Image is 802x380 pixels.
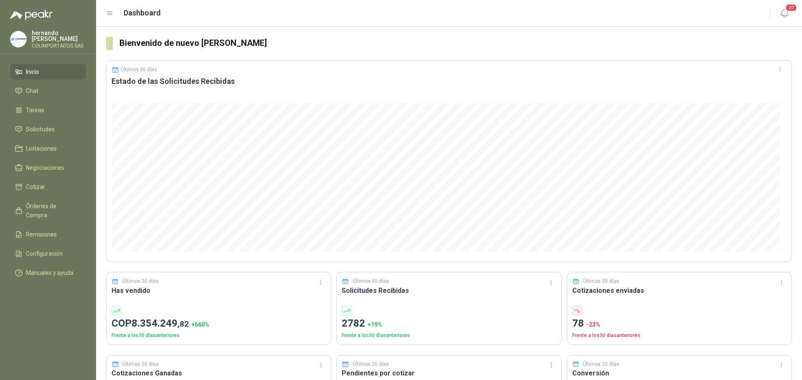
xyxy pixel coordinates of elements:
span: + 19 % [368,321,382,328]
p: Últimos 30 días [122,277,159,285]
p: COLIMPORTADOS SAS [32,43,86,48]
a: Licitaciones [10,141,86,156]
a: Inicio [10,64,86,80]
h3: Bienvenido de nuevo [PERSON_NAME] [119,37,792,50]
button: 20 [777,6,792,21]
p: Últimos 30 días [583,360,619,368]
p: COP [112,316,326,332]
span: Manuales y ayuda [26,268,74,277]
p: Últimos 30 días [583,277,619,285]
p: Últimos 30 días [353,277,389,285]
span: Remisiones [26,230,57,239]
h3: Has vendido [112,285,326,296]
h3: Solicitudes Recibidas [342,285,556,296]
a: Remisiones [10,226,86,242]
a: Tareas [10,102,86,118]
a: Negociaciones [10,160,86,176]
p: Últimos 30 días [353,360,389,368]
h3: Cotizaciones Ganadas [112,368,326,378]
p: Últimos 30 días [121,67,157,73]
span: Inicio [26,67,39,76]
p: Frente a los 30 días anteriores [572,332,787,340]
a: Manuales y ayuda [10,265,86,281]
h3: Estado de las Solicitudes Recibidas [112,76,787,86]
span: Solicitudes [26,125,55,134]
span: Tareas [26,106,44,115]
p: Frente a los 30 días anteriores [112,332,326,340]
span: Negociaciones [26,163,64,172]
span: ,82 [178,319,189,329]
h3: Conversión [572,368,787,378]
span: Órdenes de Compra [26,201,78,220]
span: Cotizar [26,182,45,191]
h3: Pendientes por cotizar [342,368,556,378]
a: Configuración [10,246,86,262]
span: Licitaciones [26,144,57,153]
span: + 660 % [191,321,209,328]
img: Logo peakr [10,10,53,20]
p: Frente a los 30 días anteriores [342,332,556,340]
p: 78 [572,316,787,332]
a: Cotizar [10,179,86,195]
p: Últimos 30 días [122,360,159,368]
p: hernando [PERSON_NAME] [32,30,86,42]
span: 20 [785,4,797,12]
a: Chat [10,83,86,99]
span: -23 % [586,321,600,328]
span: Configuración [26,249,63,258]
p: 2782 [342,316,556,332]
a: Órdenes de Compra [10,198,86,223]
a: Solicitudes [10,121,86,137]
span: Chat [26,86,38,96]
h3: Cotizaciones enviadas [572,285,787,296]
h1: Dashboard [124,7,161,19]
img: Company Logo [10,31,26,47]
span: 8.354.249 [132,317,189,329]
